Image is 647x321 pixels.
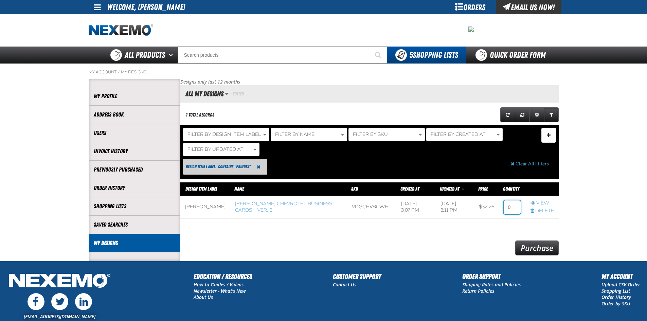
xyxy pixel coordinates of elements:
[180,79,559,85] p: Designs only last 12 months
[94,166,175,174] a: Previously Purchased
[547,135,551,137] span: Manage Filters
[396,196,436,218] td: [DATE] 3:07 PM
[351,186,358,192] a: SKU
[183,128,269,141] button: Filter By Design Item Label
[436,196,474,218] td: [DATE] 3:11 PM
[94,202,175,210] a: Shopping Lists
[503,186,519,192] span: Quantity
[515,240,559,255] a: Purchase
[370,47,387,64] button: Start Searching
[224,88,229,100] button: Manage grid views. Current view is All My Designs
[500,107,515,122] a: Refresh grid action
[426,128,503,141] button: Filter By Created At
[230,91,244,96] span: - Edited
[94,92,175,100] a: My Profile
[178,47,387,64] input: Search
[94,239,175,247] a: My Designs
[440,186,460,192] a: Updated At
[89,69,116,75] a: My Account
[400,186,419,192] a: Created At
[94,184,175,192] a: Order History
[186,164,217,169] span: Design Item Label:
[531,208,554,214] a: Delete row action
[462,271,521,282] h2: Order Support
[183,143,259,156] button: Filter By Updated At
[409,50,413,60] strong: 5
[431,131,486,137] span: Filter By Created At
[125,49,165,61] span: All Products
[275,131,314,137] span: Filter By Name
[187,146,244,152] span: Filter By Updated At
[194,288,246,294] a: Newsletter - What's New
[409,50,458,60] span: Shopping Lists
[89,24,153,36] a: Home
[529,107,544,122] a: Expand or Collapse Grid Settings
[89,24,153,36] img: Nexemo logo
[348,128,425,141] button: Filter By SKU
[531,200,554,207] a: View row action
[121,69,146,75] a: My Designs
[89,69,559,75] nav: Breadcrumbs
[187,131,261,137] span: Filter By Design Item Label
[94,147,175,155] a: Invoice History
[504,200,521,214] input: 0
[347,196,396,218] td: VDGCHVBCWHT
[271,128,347,141] button: Filter By Name
[166,47,178,64] button: Open All Products pages
[333,271,381,282] h2: Customer Support
[515,107,530,122] a: Reset grid action
[440,186,459,192] span: Updated At
[7,271,112,291] img: Nexemo Logo
[194,294,213,300] a: About Us
[333,281,356,288] a: Contact Us
[180,90,223,97] h2: All My Designs
[218,163,251,170] span: contains "PRINDES"
[94,111,175,119] a: Address Book
[234,186,244,192] a: Name
[601,294,631,300] a: Order History
[462,288,494,294] a: Return Policies
[387,47,466,64] button: You have 5 Shopping Lists. Open to view details
[180,196,230,218] td: [PERSON_NAME]
[252,160,266,174] button: Reset Design Item Label Filter
[194,271,252,282] h2: Education / Resources
[541,128,556,143] button: Expand or Collapse Filter Management drop-down
[185,186,217,192] a: Design Item Label
[194,281,244,288] a: How to Guides / Videos
[601,271,640,282] h2: My Account
[544,107,559,122] a: Expand or Collapse Grid Filters
[468,26,474,32] img: 6358a36e9cb9eabefd07fbcee19ff36d.jpeg
[601,288,630,294] a: Shopping List
[353,131,388,137] span: Filter By SKU
[186,112,214,118] div: 1 total records
[478,186,488,192] span: Price
[118,69,120,75] span: /
[462,281,521,288] a: Shipping Rates and Policies
[505,156,554,171] button: Clear All Filters
[94,129,175,137] a: Users
[466,47,558,64] a: Quick Order Form
[94,221,175,229] a: Saved Searches
[474,196,499,218] td: $32.26
[601,300,630,307] a: Order by SKU
[601,281,640,288] a: Upload CSV Order
[24,313,95,320] a: [EMAIL_ADDRESS][DOMAIN_NAME]
[235,201,332,213] a: [PERSON_NAME] Chevrolet Business Cards – Ver. 3
[526,182,559,196] th: Row actions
